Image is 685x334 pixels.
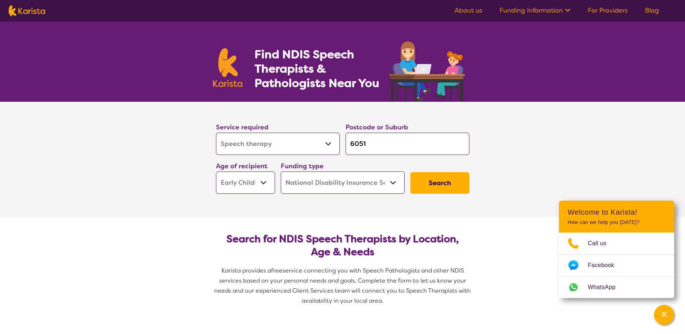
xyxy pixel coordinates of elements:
a: Web link opens in a new tab. [559,276,674,298]
p: How can we help you [DATE]? [568,219,666,225]
span: Facebook [588,260,623,271]
span: Call us [588,238,615,249]
span: WhatsApp [588,282,624,293]
h1: Find NDIS Speech Therapists & Pathologists Near You [254,47,388,90]
img: Karista logo [9,5,45,16]
img: speech-therapy [383,39,472,102]
span: service connecting you with Speech Pathologists and other NDIS services based on your personal ne... [214,267,472,305]
input: Type [346,133,469,155]
ul: Choose channel [559,233,674,298]
button: Search [410,172,469,194]
h2: Welcome to Karista! [568,208,666,216]
button: Channel Menu [654,305,674,325]
span: free [271,267,283,274]
label: Postcode or Suburb [346,123,408,132]
a: For Providers [588,6,628,15]
h2: Search for NDIS Speech Therapists by Location, Age & Needs [222,233,464,258]
div: Channel Menu [559,201,674,298]
a: Funding Information [500,6,571,15]
label: Funding type [281,162,324,170]
span: Karista provides a [221,267,271,274]
label: Service required [216,123,269,132]
label: Age of recipient [216,162,267,170]
img: Karista logo [213,48,243,87]
a: About us [455,6,482,15]
a: Blog [645,6,659,15]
